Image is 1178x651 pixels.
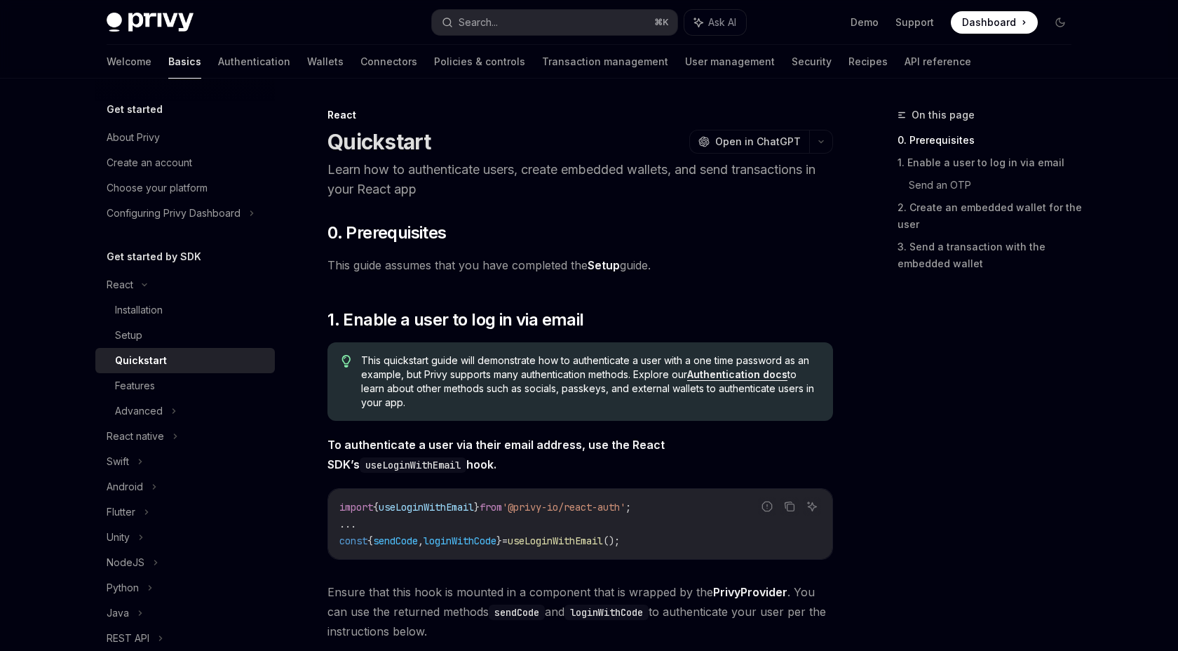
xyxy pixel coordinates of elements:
[107,205,241,222] div: Configuring Privy Dashboard
[489,605,545,620] code: sendCode
[496,535,502,547] span: }
[434,45,525,79] a: Policies & controls
[625,501,631,514] span: ;
[327,160,833,199] p: Learn how to authenticate users, create embedded wallets, and send transactions in your React app
[962,15,1016,29] span: Dashboard
[339,535,367,547] span: const
[95,297,275,323] a: Installation
[1049,11,1071,34] button: Toggle dark mode
[603,535,620,547] span: ();
[107,529,130,546] div: Unity
[107,45,151,79] a: Welcome
[95,125,275,150] a: About Privy
[341,355,351,368] svg: Tip
[502,535,508,547] span: =
[424,535,496,547] span: loginWithCode
[107,630,149,647] div: REST API
[107,428,164,445] div: React native
[327,222,446,244] span: 0. Prerequisites
[95,348,275,373] a: Quickstart
[564,605,649,620] code: loginWithCode
[115,302,163,318] div: Installation
[803,497,821,516] button: Ask AI
[107,154,192,171] div: Create an account
[327,438,665,471] strong: To authenticate a user via their email address, use the React SDK’s hook.
[588,258,620,273] a: Setup
[339,518,356,530] span: ...
[107,579,139,596] div: Python
[95,323,275,348] a: Setup
[115,377,155,394] div: Features
[107,101,163,118] h5: Get started
[379,501,474,514] span: useLoginWithEmail
[432,10,677,35] button: Search...⌘K
[107,478,143,495] div: Android
[115,327,142,344] div: Setup
[474,501,480,514] span: }
[684,10,746,35] button: Ask AI
[373,535,418,547] span: sendCode
[905,45,971,79] a: API reference
[898,196,1083,236] a: 2. Create an embedded wallet for the user
[951,11,1038,34] a: Dashboard
[758,497,776,516] button: Report incorrect code
[898,129,1083,152] a: 0. Prerequisites
[361,354,819,410] span: This quickstart guide will demonstrate how to authenticate a user with a one time password as an ...
[360,457,466,473] code: useLoginWithEmail
[687,368,787,381] a: Authentication docs
[339,501,373,514] span: import
[327,582,833,641] span: Ensure that this hook is mounted in a component that is wrapped by the . You can use the returned...
[708,15,736,29] span: Ask AI
[508,535,603,547] span: useLoginWithEmail
[218,45,290,79] a: Authentication
[107,248,201,265] h5: Get started by SDK
[851,15,879,29] a: Demo
[912,107,975,123] span: On this page
[480,501,502,514] span: from
[689,130,809,154] button: Open in ChatGPT
[327,255,833,275] span: This guide assumes that you have completed the guide.
[367,535,373,547] span: {
[107,276,133,293] div: React
[898,236,1083,275] a: 3. Send a transaction with the embedded wallet
[848,45,888,79] a: Recipes
[327,129,431,154] h1: Quickstart
[713,585,787,600] a: PrivyProvider
[327,309,583,331] span: 1. Enable a user to log in via email
[898,152,1083,174] a: 1. Enable a user to log in via email
[168,45,201,79] a: Basics
[418,535,424,547] span: ,
[95,150,275,175] a: Create an account
[307,45,344,79] a: Wallets
[107,453,129,470] div: Swift
[107,504,135,521] div: Flutter
[360,45,417,79] a: Connectors
[654,17,669,28] span: ⌘ K
[95,175,275,201] a: Choose your platform
[373,501,379,514] span: {
[107,605,129,622] div: Java
[542,45,668,79] a: Transaction management
[909,174,1083,196] a: Send an OTP
[115,403,163,420] div: Advanced
[115,352,167,369] div: Quickstart
[715,135,801,149] span: Open in ChatGPT
[95,373,275,398] a: Features
[502,501,625,514] span: '@privy-io/react-auth'
[107,129,160,146] div: About Privy
[792,45,832,79] a: Security
[459,14,498,31] div: Search...
[107,180,208,196] div: Choose your platform
[107,13,194,32] img: dark logo
[685,45,775,79] a: User management
[107,554,144,571] div: NodeJS
[327,108,833,122] div: React
[780,497,799,516] button: Copy the contents from the code block
[895,15,934,29] a: Support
